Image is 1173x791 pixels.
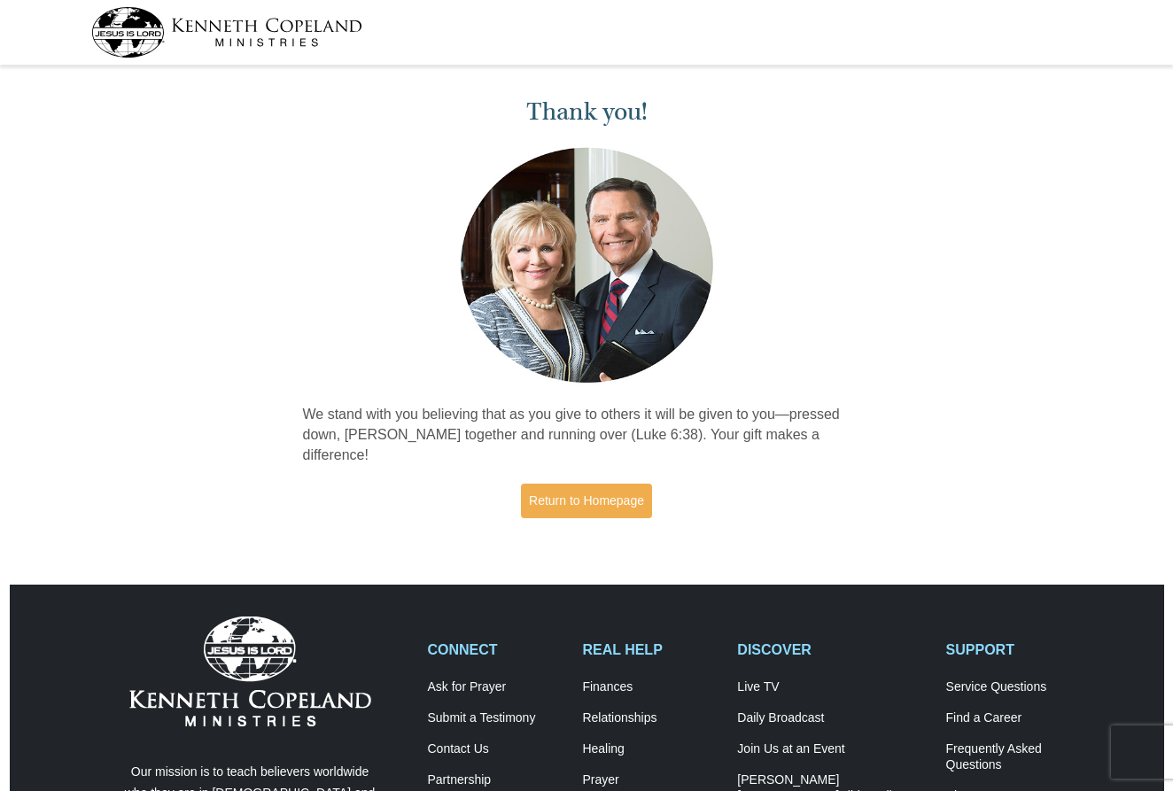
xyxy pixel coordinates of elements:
a: Submit a Testimony [428,710,564,726]
a: Ask for Prayer [428,679,564,695]
a: Prayer [582,772,719,788]
a: Daily Broadcast [737,710,927,726]
p: We stand with you believing that as you give to others it will be given to you—pressed down, [PER... [303,405,871,466]
a: Partnership [428,772,564,788]
img: Kenneth and Gloria [456,143,718,387]
h2: DISCOVER [737,641,927,658]
a: Service Questions [946,679,1083,695]
a: Find a Career [946,710,1083,726]
a: Finances [582,679,719,695]
h2: SUPPORT [946,641,1083,658]
a: Relationships [582,710,719,726]
a: Join Us at an Event [737,741,927,757]
h2: CONNECT [428,641,564,658]
a: Return to Homepage [521,484,652,518]
img: Kenneth Copeland Ministries [129,617,371,726]
a: Contact Us [428,741,564,757]
a: Frequently AskedQuestions [946,741,1083,773]
img: kcm-header-logo.svg [91,7,362,58]
h2: REAL HELP [582,641,719,658]
h1: Thank you! [303,97,871,127]
a: Healing [582,741,719,757]
a: Live TV [737,679,927,695]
